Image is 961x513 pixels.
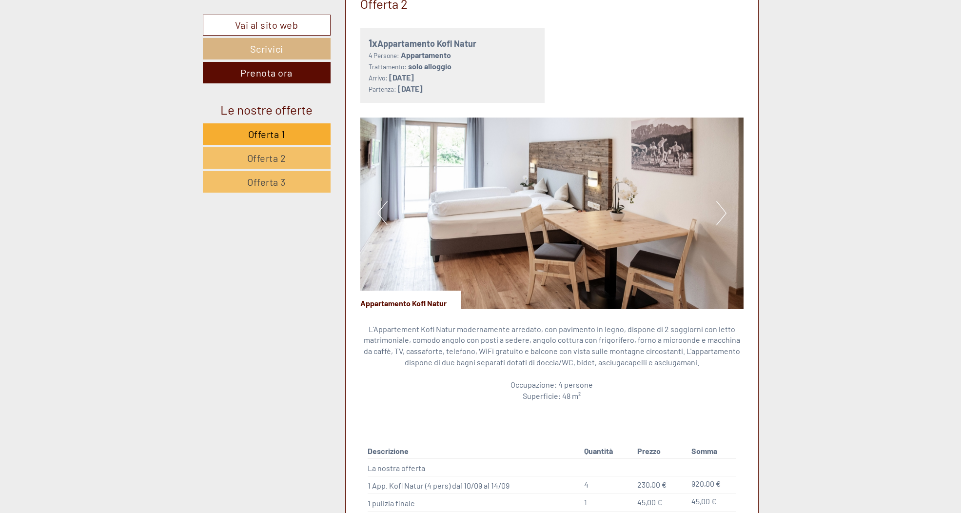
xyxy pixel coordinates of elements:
[687,444,736,459] th: Somma
[203,38,331,59] a: Scrivici
[687,494,736,512] td: 45,00 €
[203,100,331,118] div: Le nostre offerte
[368,459,580,476] td: La nostra offerta
[637,480,667,489] span: 230,00 €
[332,253,384,274] button: Invia
[633,444,687,459] th: Prezzo
[369,36,536,50] div: Appartamento Kofl Natur
[377,201,388,225] button: Previous
[637,497,662,507] span: 45,00 €
[247,152,286,164] span: Offerta 2
[248,128,285,140] span: Offerta 1
[716,201,726,225] button: Next
[369,74,388,82] small: Arrivo:
[360,324,744,402] p: L’Appartement Kofl Natur modernamente arredato, con pavimento in legno, dispone di 2 soggiorni co...
[15,28,144,36] div: Appartements & Wellness [PERSON_NAME]
[369,37,377,49] b: 1x
[398,84,423,93] b: [DATE]
[360,118,744,309] img: image
[401,50,451,59] b: Appartamento
[580,476,633,494] td: 4
[687,476,736,494] td: 920,00 €
[369,85,396,93] small: Partenza:
[389,73,414,82] b: [DATE]
[408,61,451,71] b: solo alloggio
[15,47,144,54] small: 09:04
[203,15,331,36] a: Vai al sito web
[203,62,331,83] a: Prenota ora
[360,291,461,309] div: Appartamento Kofl Natur
[174,7,210,24] div: [DATE]
[580,444,633,459] th: Quantità
[7,26,149,56] div: Buon giorno, come possiamo aiutarla?
[369,62,407,71] small: Trattamento:
[368,476,580,494] td: 1 App. Kofl Natur (4 pers) dal 10/09 al 14/09
[368,444,580,459] th: Descrizione
[369,51,399,59] small: 4 Persone:
[247,176,286,188] span: Offerta 3
[580,494,633,512] td: 1
[368,494,580,512] td: 1 pulizia finale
